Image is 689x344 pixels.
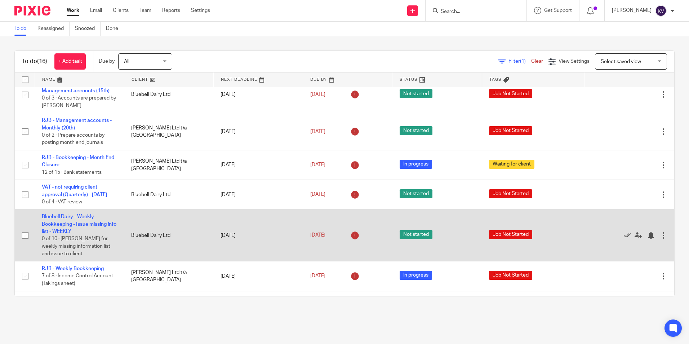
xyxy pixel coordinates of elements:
td: [PERSON_NAME] Ltd t/a [GEOGRAPHIC_DATA] [124,261,213,291]
a: Work [67,7,79,14]
td: Bluebell Dairy Ltd [124,76,213,113]
span: Not started [400,230,432,239]
img: svg%3E [655,5,667,17]
a: + Add task [54,53,86,70]
span: 12 of 15 · Bank statements [42,170,102,175]
span: In progress [400,271,432,280]
span: All [124,59,129,64]
td: Bluebell Dairy Ltd [124,291,213,328]
span: Tags [489,78,502,81]
span: [DATE] [310,162,325,167]
span: Job Not Started [489,189,532,198]
a: Bluebell Dairy - Weekly Bookkeeping - Issue missing info list - WEEKLY [42,214,116,234]
a: RJB - Weekly Bookkeeping [42,266,104,271]
a: VAT - not requiring client approval (Quarterly) - [DATE] [42,185,107,197]
span: Get Support [544,8,572,13]
a: Mark as done [624,232,635,239]
td: Bluebell Dairy Ltd [124,180,213,210]
td: [DATE] [213,180,303,210]
span: Job Not Started [489,126,532,135]
span: Waiting for client [489,160,534,169]
a: Snoozed [75,22,101,36]
a: National Statistics - Busiess Insights and Conditions Survey [42,296,113,308]
span: Not started [400,126,432,135]
td: [DATE] [213,150,303,180]
span: (1) [520,59,526,64]
td: [DATE] [213,291,303,328]
td: [DATE] [213,76,303,113]
td: [PERSON_NAME] Ltd t/a [GEOGRAPHIC_DATA] [124,113,213,150]
a: RJB - Bookkeeping - Month End Closure [42,155,114,167]
td: [PERSON_NAME] Ltd t/a [GEOGRAPHIC_DATA] [124,150,213,180]
span: Filter [508,59,531,64]
span: Job Not Started [489,230,532,239]
span: [DATE] [310,274,325,279]
a: Settings [191,7,210,14]
img: Pixie [14,6,50,16]
a: Team [139,7,151,14]
p: [PERSON_NAME] [612,7,652,14]
input: Search [440,9,505,15]
a: Done [106,22,124,36]
a: Reassigned [37,22,70,36]
a: To do [14,22,32,36]
a: Email [90,7,102,14]
td: [DATE] [213,261,303,291]
span: [DATE] [310,129,325,134]
p: Due by [99,58,115,65]
span: Not started [400,89,432,98]
span: Select saved view [601,59,641,64]
span: [DATE] [310,233,325,238]
a: Bluebell Dairy Ltd - Monthly Management accounts (15th) [42,81,110,93]
span: Not started [400,189,432,198]
span: View Settings [559,59,590,64]
td: [DATE] [213,210,303,261]
a: Clear [531,59,543,64]
span: 0 of 4 · VAT review [42,199,82,204]
span: In progress [400,160,432,169]
span: [DATE] [310,192,325,197]
span: [DATE] [310,92,325,97]
span: 7 of 8 · Income Control Account (Takings sheet) [42,274,113,286]
span: 0 of 3 · Accounts are prepared by [PERSON_NAME] [42,96,116,108]
span: 0 of 2 · Prepare accounts by posting month end journals [42,133,105,145]
span: Job Not Started [489,89,532,98]
a: RJB - Management accounts - Monthly (20th) [42,118,112,130]
a: Reports [162,7,180,14]
span: Job Not Started [489,271,532,280]
a: Clients [113,7,129,14]
h1: To do [22,58,47,65]
span: (16) [37,58,47,64]
td: [DATE] [213,113,303,150]
span: 0 of 10 · [PERSON_NAME] for weekly missing information list and issue to client [42,237,110,256]
td: Bluebell Dairy Ltd [124,210,213,261]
